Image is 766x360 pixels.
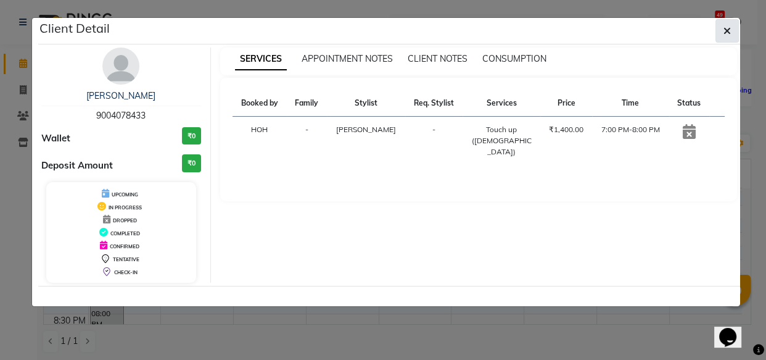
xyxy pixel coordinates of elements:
span: UPCOMING [112,191,138,198]
td: - [405,117,463,165]
span: 9004078433 [96,110,146,121]
th: Booked by [233,90,287,117]
td: 7:00 PM-8:00 PM [592,117,669,165]
span: CHECK-IN [114,269,138,275]
div: Touch up ([DEMOGRAPHIC_DATA]) [470,124,533,157]
th: Status [669,90,709,117]
th: Services [463,90,540,117]
span: CLIENT NOTES [408,53,467,64]
span: IN PROGRESS [109,204,142,211]
iframe: chat widget [714,311,754,348]
th: Price [540,90,592,117]
span: APPOINTMENT NOTES [302,53,393,64]
span: DROPPED [113,217,137,224]
span: CONSUMPTION [482,53,546,64]
span: Deposit Amount [41,159,113,173]
h5: Client Detail [39,19,110,38]
span: TENTATIVE [113,256,139,262]
h3: ₹0 [182,154,201,172]
th: Family [287,90,327,117]
span: COMPLETED [110,230,140,237]
span: CONFIRMED [110,243,139,249]
th: Time [592,90,669,117]
span: [PERSON_NAME] [336,125,396,134]
img: avatar [102,48,139,85]
a: [PERSON_NAME] [86,90,155,101]
div: ₹1,400.00 [548,124,585,135]
span: SERVICES [235,48,287,70]
th: Stylist [327,90,405,117]
td: HOH [233,117,287,165]
h3: ₹0 [182,127,201,145]
span: Wallet [41,132,70,146]
th: Req. Stylist [405,90,463,117]
td: - [287,117,327,165]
